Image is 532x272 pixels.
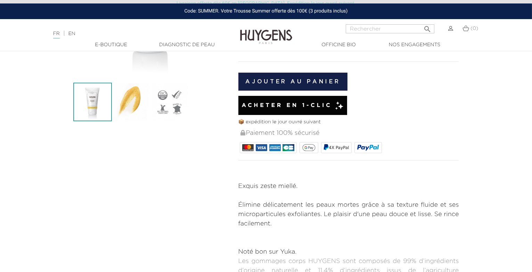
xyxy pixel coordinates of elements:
[346,24,434,33] input: Rechercher
[240,126,459,141] div: Paiement 100% sécurisé
[283,144,294,151] img: CB_NATIONALE
[238,247,459,257] p: Noté bon sur Yuka.
[68,31,75,36] a: EN
[329,145,349,150] span: 4X PayPal
[421,22,434,32] button: 
[238,182,459,191] p: Exquis zeste miellé.
[76,41,146,49] a: E-Boutique
[53,31,60,39] a: FR
[152,41,222,49] a: Diagnostic de peau
[238,200,459,229] p: Élimine délicatement les peaux mortes grâce à sa texture fluide et ses microparticules exfoliante...
[256,144,267,151] img: VISA
[50,30,216,38] div: |
[242,144,254,151] img: MASTERCARD
[238,118,459,126] p: 📦 expédition le jour ouvré suivant
[302,144,316,151] img: google_pay
[380,41,449,49] a: Nos engagements
[240,18,292,45] img: Huygens
[423,23,432,31] i: 
[73,83,112,121] img: Le Gommage Pour Le Corps Verveine 70ml
[470,26,478,31] span: (0)
[304,41,374,49] a: Officine Bio
[238,73,348,91] button: Ajouter au panier
[240,130,245,135] img: Paiement 100% sécurisé
[269,144,281,151] img: AMEX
